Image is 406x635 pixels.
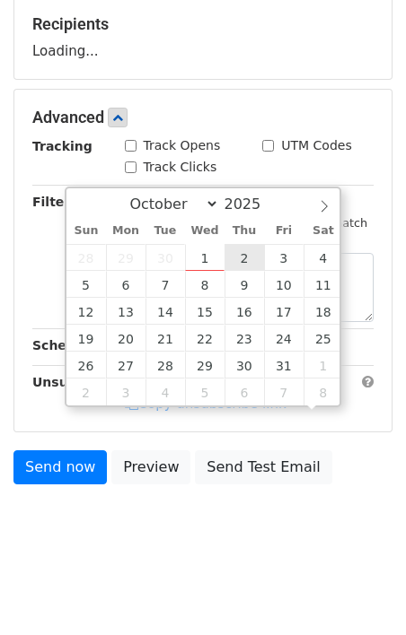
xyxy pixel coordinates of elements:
span: October 2, 2025 [225,244,264,271]
div: Widget chat [316,549,406,635]
span: November 5, 2025 [185,378,225,405]
span: October 4, 2025 [304,244,343,271]
span: October 21, 2025 [146,325,185,352]
a: Send now [13,450,107,484]
span: November 2, 2025 [66,378,106,405]
span: October 30, 2025 [225,352,264,378]
span: October 29, 2025 [185,352,225,378]
strong: Unsubscribe [32,375,120,389]
strong: Tracking [32,139,93,153]
span: October 26, 2025 [66,352,106,378]
span: October 15, 2025 [185,298,225,325]
span: Tue [146,225,185,237]
span: Thu [225,225,264,237]
span: October 13, 2025 [106,298,146,325]
span: Wed [185,225,225,237]
span: November 6, 2025 [225,378,264,405]
span: October 8, 2025 [185,271,225,298]
span: October 19, 2025 [66,325,106,352]
span: October 1, 2025 [185,244,225,271]
span: October 24, 2025 [264,325,304,352]
span: September 30, 2025 [146,244,185,271]
strong: Schedule [32,338,97,352]
span: October 9, 2025 [225,271,264,298]
span: September 28, 2025 [66,244,106,271]
span: November 1, 2025 [304,352,343,378]
h5: Recipients [32,14,374,34]
span: October 12, 2025 [66,298,106,325]
input: Year [219,196,284,213]
label: Track Opens [144,136,221,155]
strong: Filters [32,195,78,209]
span: October 14, 2025 [146,298,185,325]
span: October 18, 2025 [304,298,343,325]
span: October 31, 2025 [264,352,304,378]
span: October 10, 2025 [264,271,304,298]
span: October 6, 2025 [106,271,146,298]
span: October 20, 2025 [106,325,146,352]
span: October 27, 2025 [106,352,146,378]
label: Track Clicks [144,158,217,177]
span: October 16, 2025 [225,298,264,325]
h5: Advanced [32,108,374,127]
span: Sun [66,225,106,237]
span: October 23, 2025 [225,325,264,352]
span: November 8, 2025 [304,378,343,405]
span: October 22, 2025 [185,325,225,352]
a: Copy unsubscribe link [125,396,287,412]
iframe: Chat Widget [316,549,406,635]
span: October 28, 2025 [146,352,185,378]
span: November 4, 2025 [146,378,185,405]
a: Preview [111,450,190,484]
span: October 7, 2025 [146,271,185,298]
a: Send Test Email [195,450,331,484]
span: October 25, 2025 [304,325,343,352]
span: Sat [304,225,343,237]
span: Fri [264,225,304,237]
span: November 3, 2025 [106,378,146,405]
span: November 7, 2025 [264,378,304,405]
span: October 5, 2025 [66,271,106,298]
div: Loading... [32,14,374,61]
label: UTM Codes [281,136,351,155]
span: October 3, 2025 [264,244,304,271]
span: October 11, 2025 [304,271,343,298]
span: October 17, 2025 [264,298,304,325]
span: Mon [106,225,146,237]
span: September 29, 2025 [106,244,146,271]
